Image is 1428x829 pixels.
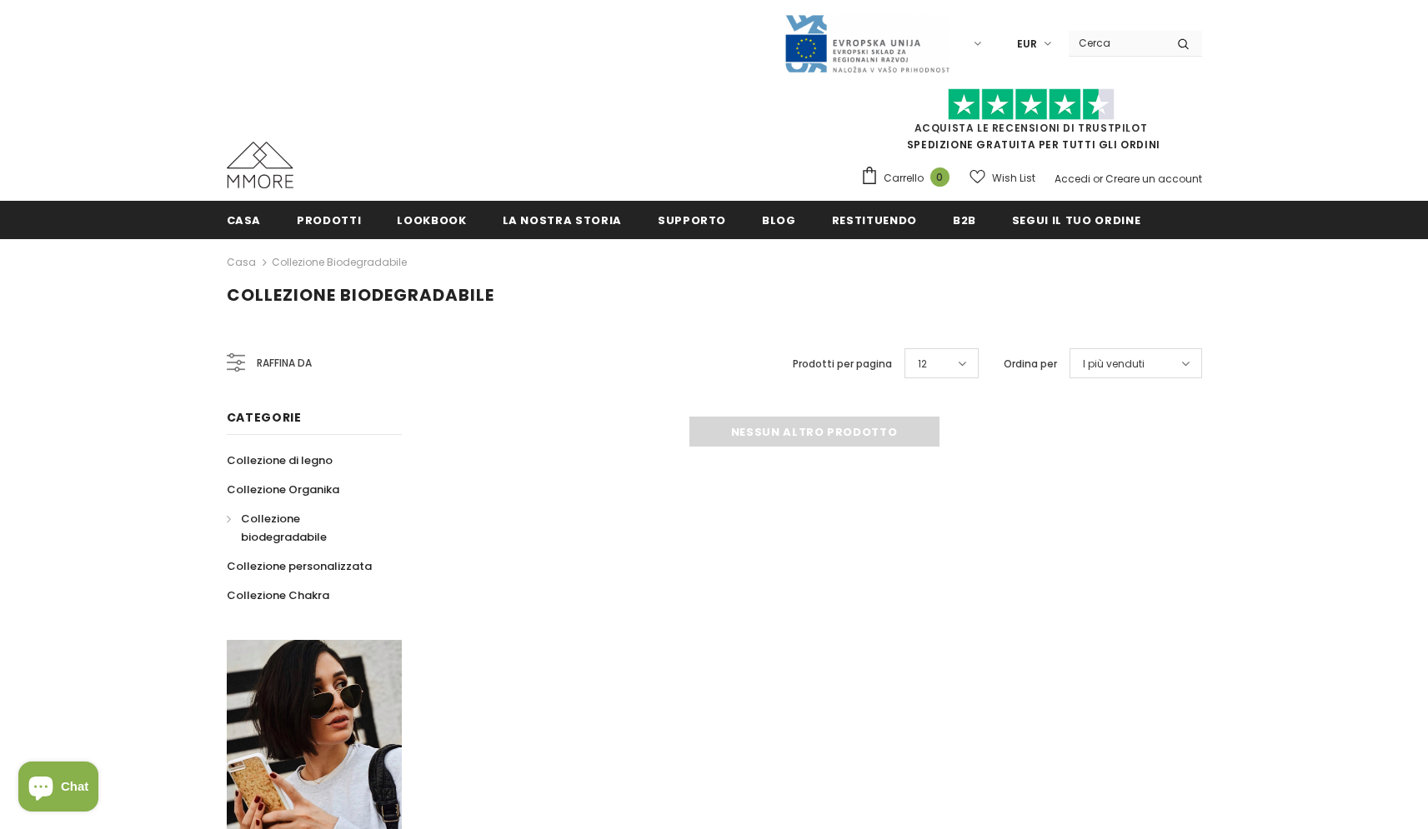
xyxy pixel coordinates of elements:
a: Collezione di legno [227,446,333,475]
a: Casa [227,201,262,238]
a: Creare un account [1105,172,1202,186]
span: I più venduti [1083,356,1145,372]
a: La nostra storia [503,201,622,238]
span: Wish List [992,170,1035,187]
a: Carrello 0 [860,166,958,191]
a: Wish List [970,163,1035,192]
a: Javni Razpis [784,36,950,50]
a: Collezione Chakra [227,581,329,610]
span: or [1093,172,1103,186]
span: Collezione Chakra [227,587,329,603]
a: Lookbook [397,201,466,238]
span: Carrello [884,170,924,187]
span: supporto [658,212,726,228]
span: B2B [953,212,976,228]
a: Collezione personalizzata [227,552,372,581]
img: Casi MMORE [227,142,293,188]
span: Raffina da [257,354,312,372]
a: Collezione Organika [227,475,339,504]
span: 12 [918,356,927,372]
a: B2B [953,201,976,238]
span: Categorie [227,409,302,426]
img: Fidati di Pilot Stars [948,88,1115,121]
a: supporto [658,201,726,238]
span: Collezione Organika [227,482,339,497]
span: Segui il tuo ordine [1012,212,1140,228]
span: Casa [227,212,262,228]
a: Blog [762,201,796,238]
span: Prodotti [297,212,361,228]
a: Segui il tuo ordine [1012,201,1140,238]
span: Blog [762,212,796,228]
span: Collezione personalizzata [227,558,372,574]
span: La nostra storia [503,212,622,228]
span: Restituendo [832,212,917,228]
span: Collezione biodegradabile [227,283,494,307]
span: Collezione biodegradabile [241,511,327,545]
label: Prodotti per pagina [793,356,892,372]
inbox-online-store-chat: Shopify online store chat [13,762,103,816]
a: Restituendo [832,201,917,238]
span: EUR [1017,36,1037,52]
a: Acquista le recensioni di TrustPilot [914,121,1148,135]
a: Casa [227,252,256,272]
span: 0 [930,167,949,187]
input: Search Site [1069,31,1165,55]
img: Javni Razpis [784,13,950,74]
a: Collezione biodegradabile [227,504,383,552]
span: Collezione di legno [227,452,333,468]
span: SPEDIZIONE GRATUITA PER TUTTI GLI ORDINI [860,96,1202,152]
label: Ordina per [1004,356,1057,372]
a: Prodotti [297,201,361,238]
a: Collezione biodegradabile [272,255,407,269]
a: Accedi [1055,172,1090,186]
span: Lookbook [397,212,466,228]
